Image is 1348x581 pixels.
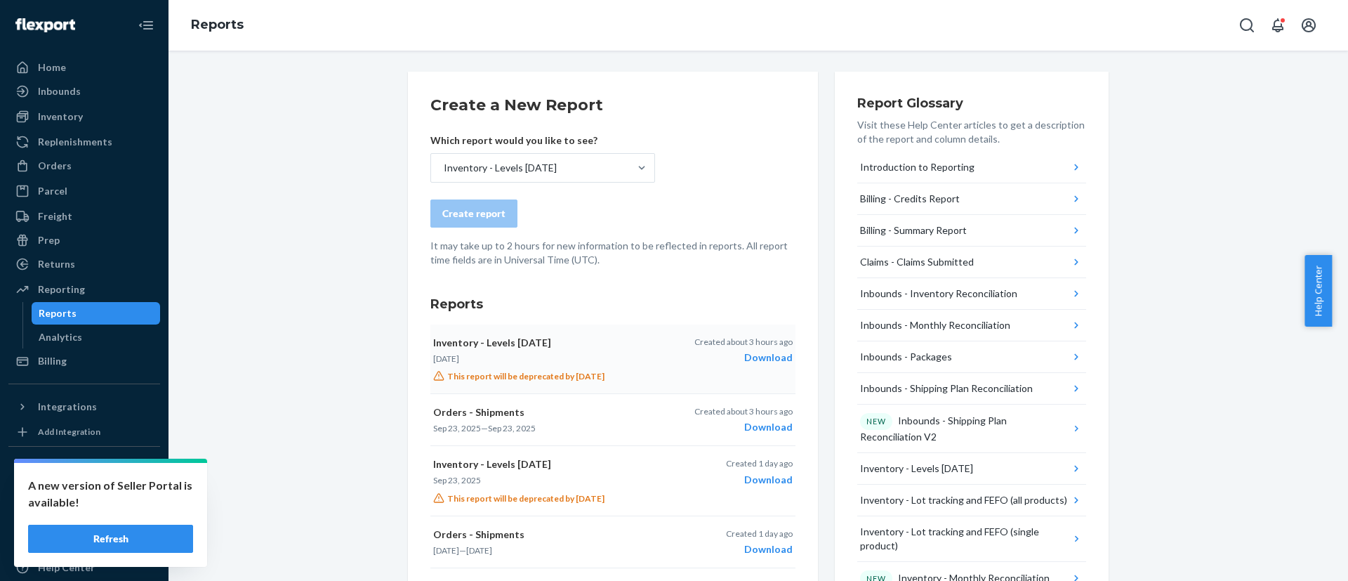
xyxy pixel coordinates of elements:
[726,528,793,540] p: Created 1 day ago
[433,544,670,556] p: —
[442,207,505,221] div: Create report
[15,18,75,32] img: Flexport logo
[433,475,481,485] time: Sep 23, 2025
[8,556,160,579] a: Help Center
[860,350,952,364] div: Inbounds - Packages
[1264,11,1292,39] button: Open notifications
[8,424,160,440] a: Add Integration
[857,183,1086,215] button: Billing - Credits Report
[694,420,793,434] div: Download
[430,295,795,313] h3: Reports
[860,525,1069,553] div: Inventory - Lot tracking and FEFO (single product)
[38,60,66,74] div: Home
[433,353,459,364] time: [DATE]
[857,94,1086,112] h3: Report Glossary
[444,161,557,175] div: Inventory - Levels [DATE]
[433,457,670,471] p: Inventory - Levels [DATE]
[726,473,793,487] div: Download
[726,457,793,469] p: Created 1 day ago
[38,159,72,173] div: Orders
[857,341,1086,373] button: Inbounds - Packages
[857,118,1086,146] p: Visit these Help Center articles to get a description of the report and column details.
[28,477,193,511] p: A new version of Seller Portal is available!
[430,239,795,267] p: It may take up to 2 hours for new information to be reflected in reports. All report time fields ...
[8,180,160,202] a: Parcel
[857,373,1086,405] button: Inbounds - Shipping Plan Reconciliation
[8,56,160,79] a: Home
[488,423,536,433] time: Sep 23, 2025
[8,458,160,481] button: Fast Tags
[180,5,255,46] ol: breadcrumbs
[1304,255,1332,327] button: Help Center
[466,545,492,556] time: [DATE]
[38,561,95,575] div: Help Center
[8,509,160,531] a: Settings
[8,205,160,228] a: Freight
[860,462,973,476] div: Inventory - Levels [DATE]
[8,131,160,153] a: Replenishments
[433,370,670,382] p: This report will be deprecated by [DATE]
[860,255,974,269] div: Claims - Claims Submitted
[8,486,160,503] a: Add Fast Tag
[38,184,67,198] div: Parcel
[8,155,160,177] a: Orders
[430,133,655,148] p: Which report would you like to see?
[857,485,1086,516] button: Inventory - Lot tracking and FEFO (all products)
[32,302,161,325] a: Reports
[8,105,160,128] a: Inventory
[430,94,795,117] h2: Create a New Report
[38,84,81,98] div: Inbounds
[860,318,1010,332] div: Inbounds - Monthly Reconciliation
[38,110,83,124] div: Inventory
[694,336,793,348] p: Created about 3 hours ago
[433,545,459,556] time: [DATE]
[694,351,793,365] div: Download
[191,17,244,32] a: Reports
[430,200,517,228] button: Create report
[866,416,886,427] p: NEW
[8,278,160,301] a: Reporting
[8,80,160,103] a: Inbounds
[38,282,85,296] div: Reporting
[857,247,1086,278] button: Claims - Claims Submitted
[8,229,160,252] a: Prep
[857,405,1086,453] button: NEWInbounds - Shipping Plan Reconciliation V2
[433,423,481,433] time: Sep 23, 2025
[8,533,160,555] a: Talk to Support
[38,426,100,438] div: Add Integration
[857,516,1086,562] button: Inventory - Lot tracking and FEFO (single product)
[430,446,795,516] button: Inventory - Levels [DATE]Sep 23, 2025This report will be deprecated by [DATE]Created 1 day agoDow...
[857,453,1086,485] button: Inventory - Levels [DATE]
[860,192,960,206] div: Billing - Credits Report
[433,492,670,504] p: This report will be deprecated by [DATE]
[38,135,112,149] div: Replenishments
[860,160,974,174] div: Introduction to Reporting
[38,400,97,414] div: Integrations
[132,11,160,39] button: Close Navigation
[38,257,75,271] div: Returns
[860,413,1070,444] div: Inbounds - Shipping Plan Reconciliation V2
[694,405,793,417] p: Created about 3 hours ago
[860,223,967,237] div: Billing - Summary Report
[433,422,670,434] p: —
[38,354,67,368] div: Billing
[433,405,670,419] p: Orders - Shipments
[860,381,1033,396] div: Inbounds - Shipping Plan Reconciliation
[433,336,670,350] p: Inventory - Levels [DATE]
[430,325,795,394] button: Inventory - Levels [DATE][DATE]This report will be deprecated by [DATE]Created about 3 hours agoD...
[430,516,795,568] button: Orders - Shipments[DATE]—[DATE]Created 1 day agoDownload
[8,350,160,372] a: Billing
[857,152,1086,183] button: Introduction to Reporting
[32,326,161,348] a: Analytics
[857,278,1086,310] button: Inbounds - Inventory Reconciliation
[1295,11,1323,39] button: Open account menu
[726,542,793,556] div: Download
[430,394,795,446] button: Orders - ShipmentsSep 23, 2025—Sep 23, 2025Created about 3 hours agoDownload
[860,493,1067,507] div: Inventory - Lot tracking and FEFO (all products)
[1233,11,1261,39] button: Open Search Box
[860,287,1017,301] div: Inbounds - Inventory Reconciliation
[8,396,160,418] button: Integrations
[433,528,670,542] p: Orders - Shipments
[38,209,72,223] div: Freight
